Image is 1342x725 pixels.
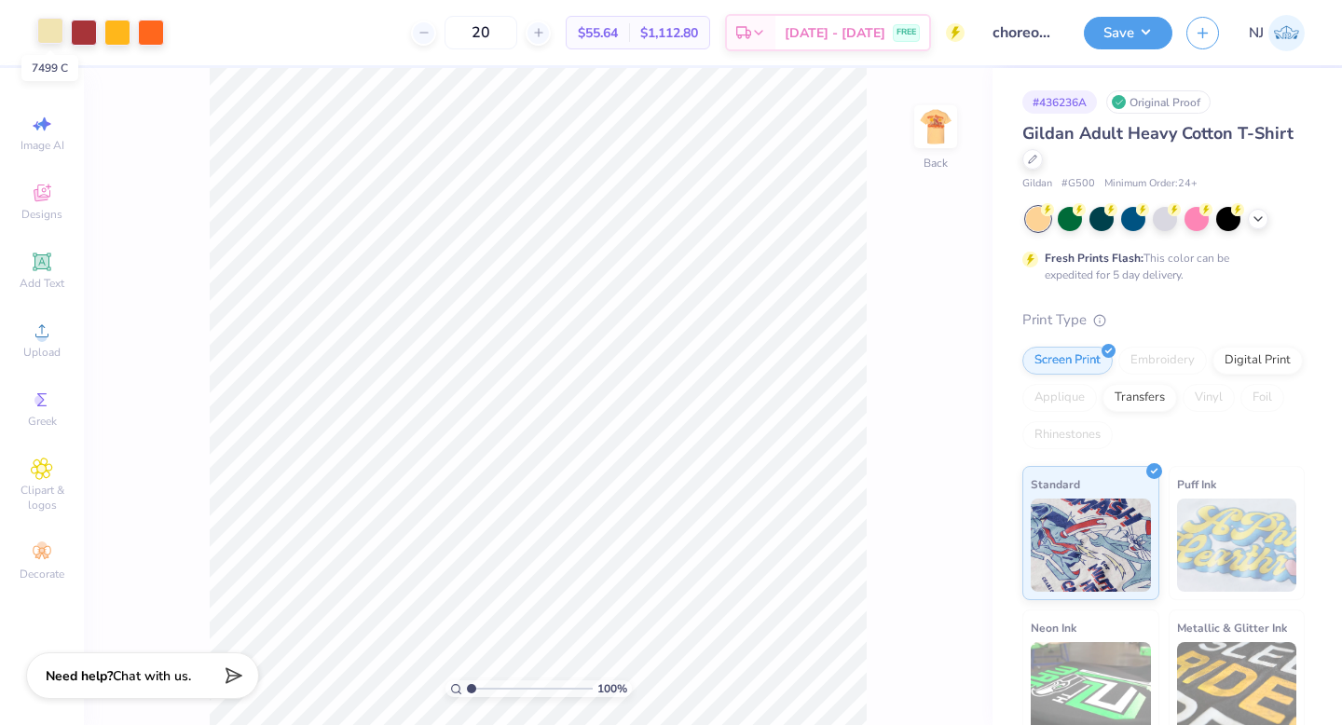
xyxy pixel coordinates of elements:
strong: Need help? [46,667,113,685]
div: Foil [1240,384,1284,412]
div: Back [924,155,948,171]
input: Untitled Design [979,14,1070,51]
span: Metallic & Glitter Ink [1177,618,1287,637]
img: Puff Ink [1177,499,1297,592]
span: # G500 [1061,176,1095,192]
img: Nidhi Jariwala [1268,15,1305,51]
span: $55.64 [578,23,618,43]
div: Rhinestones [1022,421,1113,449]
div: # 436236A [1022,90,1097,114]
span: Clipart & logos [9,483,75,513]
strong: Fresh Prints Flash: [1045,251,1143,266]
span: Add Text [20,276,64,291]
div: 7499 C [21,55,78,81]
div: Screen Print [1022,347,1113,375]
div: Original Proof [1106,90,1211,114]
span: Image AI [21,138,64,153]
div: Applique [1022,384,1097,412]
span: Decorate [20,567,64,581]
div: Digital Print [1212,347,1303,375]
span: Gildan Adult Heavy Cotton T-Shirt [1022,122,1294,144]
span: Gildan [1022,176,1052,192]
span: Designs [21,207,62,222]
span: FREE [897,26,916,39]
span: 100 % [597,680,627,697]
div: Transfers [1102,384,1177,412]
span: Greek [28,414,57,429]
div: Embroidery [1118,347,1207,375]
span: Neon Ink [1031,618,1076,637]
span: Upload [23,345,61,360]
div: Print Type [1022,309,1305,331]
img: Back [917,108,954,145]
span: Chat with us. [113,667,191,685]
span: [DATE] - [DATE] [785,23,885,43]
span: NJ [1249,22,1264,44]
div: This color can be expedited for 5 day delivery. [1045,250,1274,283]
span: Standard [1031,474,1080,494]
a: NJ [1249,15,1305,51]
input: – – [445,16,517,49]
button: Save [1084,17,1172,49]
span: Minimum Order: 24 + [1104,176,1198,192]
span: Puff Ink [1177,474,1216,494]
span: $1,112.80 [640,23,698,43]
div: Vinyl [1183,384,1235,412]
img: Standard [1031,499,1151,592]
